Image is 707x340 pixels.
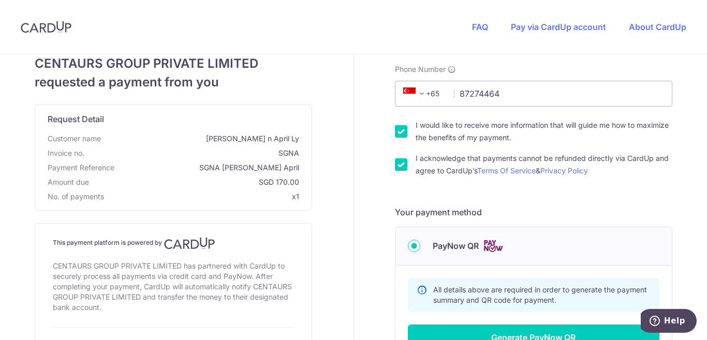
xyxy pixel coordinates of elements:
[629,22,686,32] a: About CardUp
[48,191,104,202] span: No. of payments
[433,240,479,252] span: PayNow QR
[408,240,659,253] div: PayNow QR Cards logo
[89,148,299,158] span: SGNA
[416,152,672,177] label: I acknowledge that payments cannot be refunded directly via CardUp and agree to CardUp’s &
[400,87,447,100] span: +65
[472,22,488,32] a: FAQ
[48,163,114,172] span: translation missing: en.payment_reference
[48,134,101,144] span: Customer name
[292,192,299,201] span: x1
[105,134,299,144] span: [PERSON_NAME] n April Ly
[35,54,312,73] span: CENTAURS GROUP PRIVATE LIMITED
[395,64,446,75] span: Phone Number
[48,114,104,124] span: translation missing: en.request_detail
[164,237,215,249] img: CardUp
[21,21,71,33] img: CardUp
[433,285,647,304] span: All details above are required in order to generate the payment summary and QR code for payment.
[416,119,672,144] label: I would like to receive more information that will guide me how to maximize the benefits of my pa...
[403,87,428,100] span: +65
[48,177,89,187] span: Amount due
[477,166,536,175] a: Terms Of Service
[53,259,294,315] div: CENTAURS GROUP PRIVATE LIMITED has partnered with CardUp to securely process all payments via cre...
[119,162,299,173] span: SGNA [PERSON_NAME] April
[35,73,312,92] span: requested a payment from you
[641,309,697,335] iframe: Opens a widget where you can find more information
[48,148,84,158] span: Invoice no.
[540,166,588,175] a: Privacy Policy
[511,22,606,32] a: Pay via CardUp account
[53,237,294,249] h4: This payment platform is powered by
[483,240,504,253] img: Cards logo
[93,177,299,187] span: SGD 170.00
[395,206,672,218] h5: Your payment method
